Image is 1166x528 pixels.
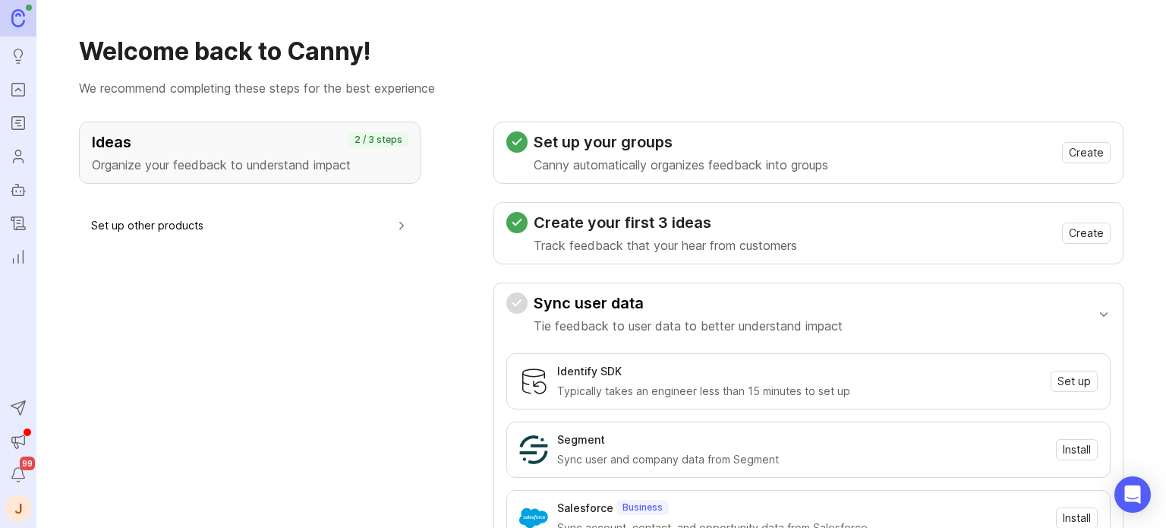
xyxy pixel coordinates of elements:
[506,283,1111,344] button: Sync user dataTie feedback to user data to better understand impact
[5,109,32,137] a: Roadmaps
[1063,442,1091,457] span: Install
[557,500,613,517] div: Salesforce
[79,36,1123,67] h1: Welcome back to Canny!
[5,495,32,522] button: J
[5,43,32,70] a: Ideas
[557,432,605,448] div: Segment
[11,9,25,27] img: Canny Home
[534,131,828,153] h3: Set up your groups
[20,457,35,470] span: 99
[5,210,32,237] a: Changelog
[557,451,1047,468] div: Sync user and company data from Segment
[92,131,408,153] h3: Ideas
[1062,223,1111,244] button: Create
[622,501,663,514] p: Business
[519,435,548,464] img: Segment
[557,363,622,380] div: Identify SDK
[534,292,843,314] h3: Sync user data
[1063,511,1091,526] span: Install
[1114,476,1151,513] div: Open Intercom Messenger
[5,176,32,204] a: Autopilot
[5,143,32,170] a: Users
[91,208,408,242] button: Set up other products
[5,461,32,488] button: Notifications
[5,243,32,270] a: Reporting
[1062,142,1111,163] button: Create
[534,212,797,233] h3: Create your first 3 ideas
[1051,371,1098,392] button: Set up
[557,383,1042,400] div: Typically takes an engineer less than 15 minutes to set up
[519,367,548,396] img: Identify SDK
[5,76,32,103] a: Portal
[355,134,402,146] p: 2 / 3 steps
[1057,374,1091,389] span: Set up
[79,122,421,184] button: IdeasOrganize your feedback to understand impact2 / 3 steps
[1069,145,1104,160] span: Create
[1056,439,1098,460] button: Install
[92,156,408,174] p: Organize your feedback to understand impact
[5,428,32,455] button: Announcements
[534,236,797,255] p: Track feedback that your hear from customers
[1069,226,1104,241] span: Create
[534,156,828,174] p: Canny automatically organizes feedback into groups
[79,79,1123,97] p: We recommend completing these steps for the best experience
[5,394,32,422] button: Send to Autopilot
[534,317,843,335] p: Tie feedback to user data to better understand impact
